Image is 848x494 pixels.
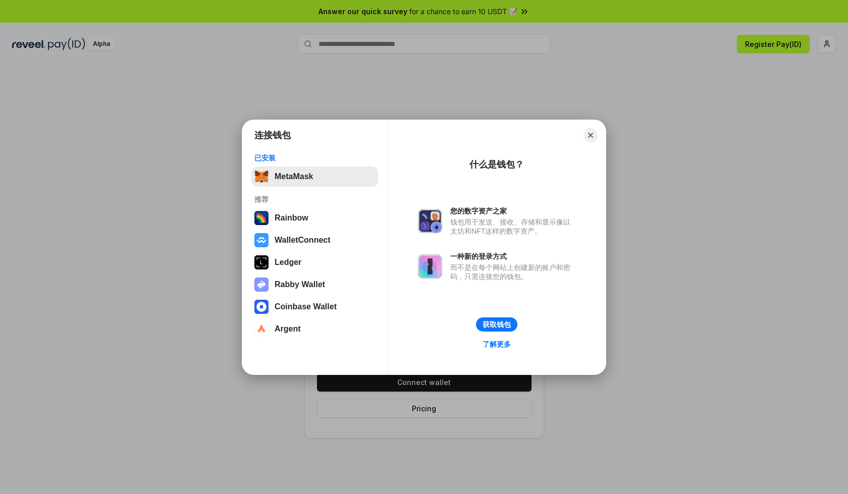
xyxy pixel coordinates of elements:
[450,263,575,281] div: 而不是在每个网站上创建新的账户和密码，只需连接您的钱包。
[476,338,517,351] a: 了解更多
[450,252,575,261] div: 一种新的登录方式
[469,158,524,171] div: 什么是钱包？
[275,172,313,181] div: MetaMask
[275,258,301,267] div: Ledger
[275,236,331,245] div: WalletConnect
[251,297,378,317] button: Coinbase Wallet
[254,129,291,141] h1: 连接钱包
[254,153,375,162] div: 已安装
[584,128,598,142] button: Close
[254,195,375,204] div: 推荐
[450,217,575,236] div: 钱包用于发送、接收、存储和显示像以太坊和NFT这样的数字资产。
[418,209,442,233] img: svg+xml,%3Csvg%20xmlns%3D%22http%3A%2F%2Fwww.w3.org%2F2000%2Fsvg%22%20fill%3D%22none%22%20viewBox...
[483,340,511,349] div: 了解更多
[275,302,337,311] div: Coinbase Wallet
[254,170,269,184] img: svg+xml,%3Csvg%20fill%3D%22none%22%20height%3D%2233%22%20viewBox%3D%220%200%2035%2033%22%20width%...
[275,213,308,223] div: Rainbow
[275,324,301,334] div: Argent
[254,300,269,314] img: svg+xml,%3Csvg%20width%3D%2228%22%20height%3D%2228%22%20viewBox%3D%220%200%2028%2028%22%20fill%3D...
[251,275,378,295] button: Rabby Wallet
[254,233,269,247] img: svg+xml,%3Csvg%20width%3D%2228%22%20height%3D%2228%22%20viewBox%3D%220%200%2028%2028%22%20fill%3D...
[254,255,269,269] img: svg+xml,%3Csvg%20xmlns%3D%22http%3A%2F%2Fwww.w3.org%2F2000%2Fsvg%22%20width%3D%2228%22%20height%3...
[275,280,325,289] div: Rabby Wallet
[476,317,517,332] button: 获取钱包
[251,319,378,339] button: Argent
[254,211,269,225] img: svg+xml,%3Csvg%20width%3D%22120%22%20height%3D%22120%22%20viewBox%3D%220%200%20120%20120%22%20fil...
[254,278,269,292] img: svg+xml,%3Csvg%20xmlns%3D%22http%3A%2F%2Fwww.w3.org%2F2000%2Fsvg%22%20fill%3D%22none%22%20viewBox...
[251,252,378,272] button: Ledger
[251,167,378,187] button: MetaMask
[450,206,575,215] div: 您的数字资产之家
[254,322,269,336] img: svg+xml,%3Csvg%20width%3D%2228%22%20height%3D%2228%22%20viewBox%3D%220%200%2028%2028%22%20fill%3D...
[418,254,442,279] img: svg+xml,%3Csvg%20xmlns%3D%22http%3A%2F%2Fwww.w3.org%2F2000%2Fsvg%22%20fill%3D%22none%22%20viewBox...
[483,320,511,329] div: 获取钱包
[251,208,378,228] button: Rainbow
[251,230,378,250] button: WalletConnect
